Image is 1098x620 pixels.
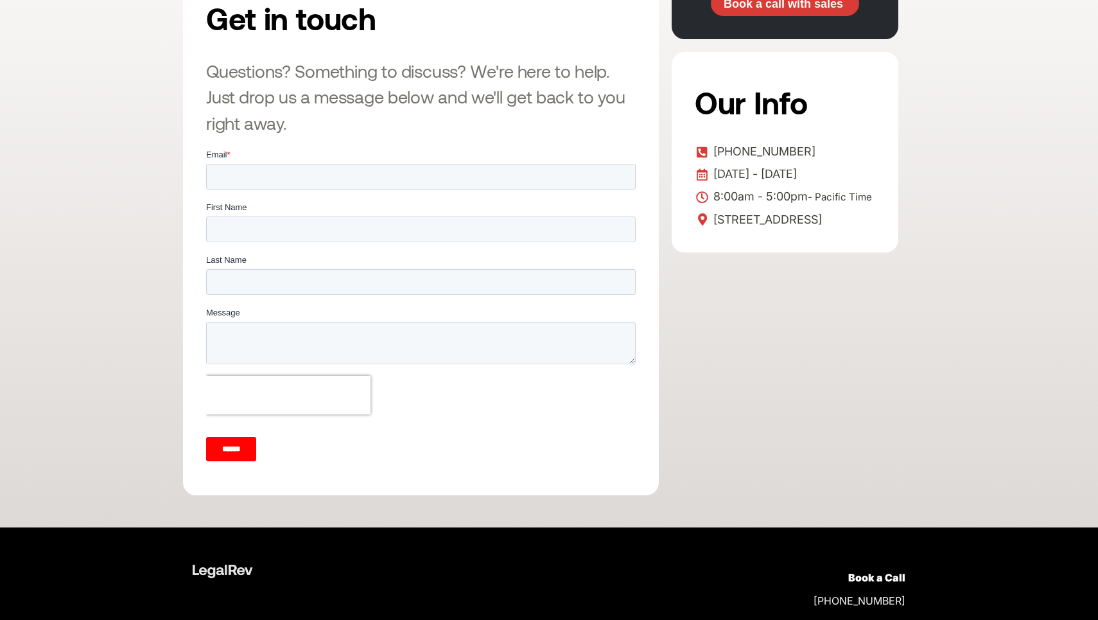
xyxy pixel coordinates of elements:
[206,58,636,136] h3: Questions? Something to discuss? We're here to help. Just drop us a message below and we'll get b...
[695,75,871,129] h2: Our Info
[695,142,875,161] a: [PHONE_NUMBER]
[710,210,822,229] span: [STREET_ADDRESS]
[710,187,872,207] span: 8:00am - 5:00pm
[848,571,905,584] a: Book a Call
[206,148,636,472] iframe: Form 0
[710,164,797,184] span: [DATE] - [DATE]
[710,142,815,161] span: [PHONE_NUMBER]
[808,191,872,203] span: - Pacific Time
